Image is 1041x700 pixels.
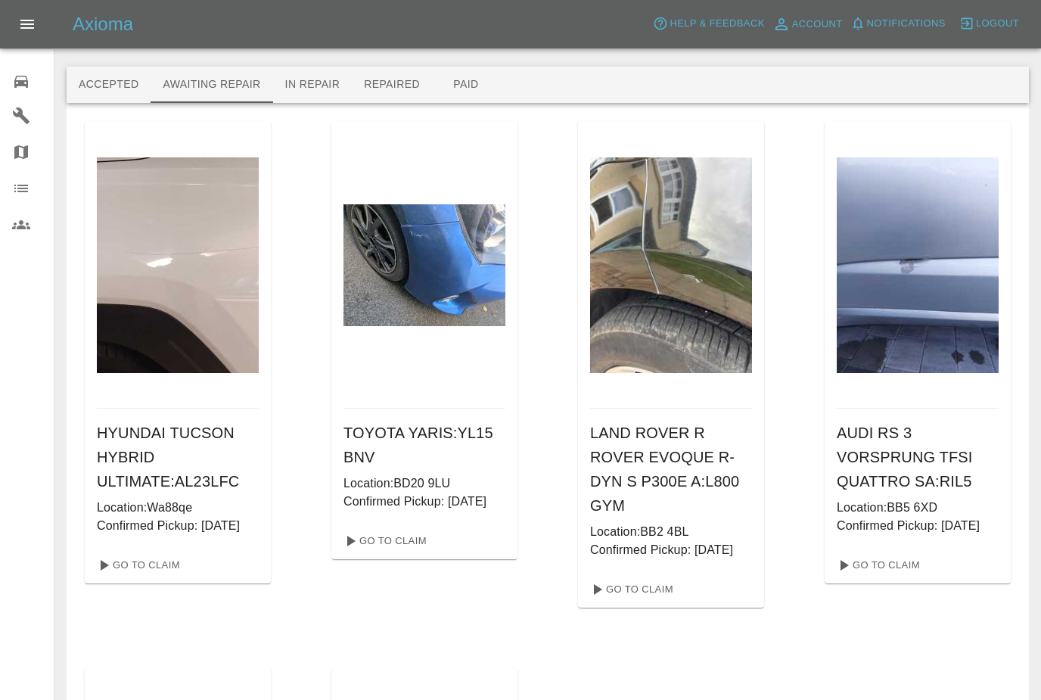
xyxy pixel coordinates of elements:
[352,67,432,103] button: Repaired
[792,16,843,33] span: Account
[343,493,505,511] p: Confirmed Pickup: [DATE]
[976,15,1019,33] span: Logout
[847,12,949,36] button: Notifications
[97,421,259,493] h6: HYUNDAI TUCSON HYBRID ULTIMATE : AL23LFC
[73,12,133,36] h5: Axioma
[584,577,677,602] a: Go To Claim
[769,12,847,36] a: Account
[590,523,752,541] p: Location: BB2 4BL
[670,15,764,33] span: Help & Feedback
[9,6,45,42] button: Open drawer
[590,541,752,559] p: Confirmed Pickup: [DATE]
[343,421,505,469] h6: TOYOTA YARIS : YL15 BNV
[337,529,430,553] a: Go To Claim
[867,15,946,33] span: Notifications
[837,517,999,535] p: Confirmed Pickup: [DATE]
[956,12,1023,36] button: Logout
[590,421,752,518] h6: LAND ROVER R ROVER EVOQUE R-DYN S P300E A : L800 GYM
[97,517,259,535] p: Confirmed Pickup: [DATE]
[273,67,353,103] button: In Repair
[831,553,924,577] a: Go To Claim
[343,474,505,493] p: Location: BD20 9LU
[432,67,500,103] button: Paid
[151,67,272,103] button: Awaiting Repair
[649,12,768,36] button: Help & Feedback
[837,499,999,517] p: Location: BB5 6XD
[97,499,259,517] p: Location: Wa88qe
[91,553,184,577] a: Go To Claim
[67,67,151,103] button: Accepted
[837,421,999,493] h6: AUDI RS 3 VORSPRUNG TFSI QUATTRO SA : RIL5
